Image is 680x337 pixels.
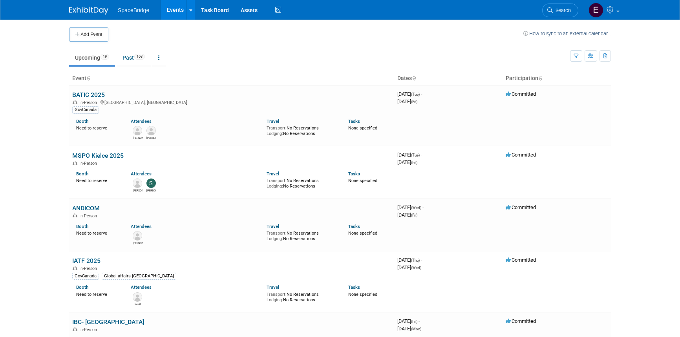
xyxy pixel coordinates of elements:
span: - [421,91,422,97]
a: Attendees [131,284,152,290]
a: Upcoming19 [69,50,115,65]
img: Stella Gelerman [146,179,156,188]
img: Raj Malik [133,126,142,135]
button: Add Event [69,27,108,42]
div: No Reservations No Reservations [267,229,336,241]
span: In-Person [79,161,99,166]
span: (Fri) [411,160,417,165]
a: Travel [267,284,279,290]
a: How to sync to an external calendar... [523,31,611,36]
img: Jamil Joseph [133,292,142,302]
span: None specified [348,292,377,297]
span: Transport: [267,292,287,297]
a: Tasks [348,224,360,229]
span: None specified [348,178,377,183]
span: (Thu) [411,258,420,262]
a: Sort by Event Name [86,75,90,81]
span: SpaceBridge [118,7,149,13]
a: Tasks [348,118,360,124]
span: Lodging: [267,131,283,136]
a: Booth [76,118,88,124]
span: In-Person [79,213,99,219]
img: In-Person Event [73,100,77,104]
div: Jamil Joseph [133,302,143,306]
a: BATIC 2025 [72,91,105,98]
div: Stella Gelerman [146,188,156,193]
img: In-Person Event [73,213,77,217]
span: (Fri) [411,213,417,217]
a: Booth [76,224,88,229]
span: Search [553,7,571,13]
th: Dates [394,72,503,85]
a: MSPO Kielce 2025 [72,152,124,159]
a: Sort by Participation Type [538,75,542,81]
span: Committed [506,318,536,324]
a: Attendees [131,171,152,177]
a: Travel [267,224,279,229]
div: [GEOGRAPHIC_DATA], [GEOGRAPHIC_DATA] [72,99,391,105]
a: IATF 2025 [72,257,101,264]
span: Lodging: [267,236,283,241]
a: Attendees [131,118,152,124]
span: [DATE] [397,159,417,165]
span: [DATE] [397,152,422,158]
img: ExhibitDay [69,7,108,15]
div: David Gelerman [133,188,143,193]
img: In-Person Event [73,161,77,165]
span: [DATE] [397,318,420,324]
div: Raj Malik [133,135,143,140]
div: No Reservations No Reservations [267,290,336,302]
span: [DATE] [397,204,424,210]
a: Search [542,4,578,17]
span: In-Person [79,266,99,271]
div: Victor Yeung [146,135,156,140]
span: None specified [348,126,377,131]
div: GovCanada [72,106,99,113]
img: In-Person Event [73,327,77,331]
span: (Wed) [411,206,421,210]
div: Global affairs [GEOGRAPHIC_DATA] [102,273,176,280]
a: ANDICOM [72,204,100,212]
span: Lodging: [267,297,283,302]
span: - [422,204,424,210]
span: In-Person [79,327,99,332]
div: Need to reserve [76,229,119,236]
span: [DATE] [397,257,422,263]
span: Lodging: [267,184,283,189]
a: Travel [267,171,279,177]
span: [DATE] [397,91,422,97]
a: IBC- [GEOGRAPHIC_DATA] [72,318,144,326]
span: In-Person [79,100,99,105]
span: [DATE] [397,264,421,270]
div: Need to reserve [76,290,119,297]
a: Past168 [117,50,151,65]
span: Transport: [267,126,287,131]
div: Gonzalez Juan Carlos [133,240,143,245]
span: [DATE] [397,212,417,218]
span: (Tue) [411,92,420,97]
span: None specified [348,231,377,236]
span: Committed [506,257,536,263]
a: Attendees [131,224,152,229]
div: GovCanada [72,273,99,280]
a: Booth [76,284,88,290]
img: Gonzalez Juan Carlos [133,231,142,240]
span: (Wed) [411,266,421,270]
span: - [421,152,422,158]
span: - [421,257,422,263]
span: 168 [134,54,145,60]
img: David Gelerman [133,179,142,188]
span: Committed [506,204,536,210]
div: Need to reserve [76,177,119,184]
span: 19 [101,54,109,60]
span: (Fri) [411,100,417,104]
span: (Tue) [411,153,420,157]
img: Elizabeth Gelerman [589,3,603,18]
a: Tasks [348,171,360,177]
div: Need to reserve [76,124,119,131]
img: In-Person Event [73,266,77,270]
span: [DATE] [397,98,417,104]
span: - [419,318,420,324]
a: Booth [76,171,88,177]
span: (Fri) [411,319,417,324]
